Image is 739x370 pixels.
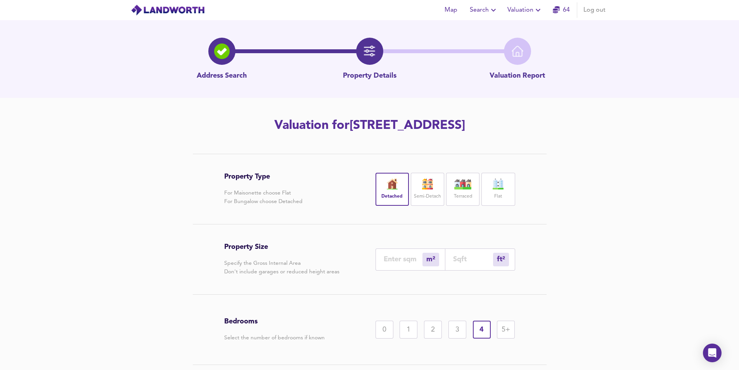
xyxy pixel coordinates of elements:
div: Detached [376,173,409,206]
p: Specify the Gross Internal Area Don't include garages or reduced height areas [224,259,339,276]
div: 1 [400,321,417,339]
div: 5+ [497,321,515,339]
p: Select the number of bedrooms if known [224,334,325,342]
div: m² [493,253,509,266]
label: Semi-Detach [414,192,441,202]
img: house-icon [382,179,402,189]
label: Detached [381,192,403,202]
img: search-icon [214,43,230,59]
a: 64 [553,5,570,16]
button: Map [439,2,464,18]
h3: Property Type [224,172,303,181]
img: home-icon [512,45,523,57]
img: house-icon [453,179,472,189]
input: Sqft [453,255,493,263]
span: Search [470,5,498,16]
input: Enter sqm [384,255,422,263]
img: filter-icon [364,45,376,57]
div: Semi-Detach [411,173,444,206]
h2: Valuation for [STREET_ADDRESS] [150,117,589,134]
label: Flat [494,192,502,202]
div: 3 [448,321,466,339]
button: Search [467,2,501,18]
img: house-icon [418,179,437,189]
span: Valuation [507,5,543,16]
div: 4 [473,321,491,339]
span: Log out [583,5,606,16]
img: flat-icon [488,179,508,189]
p: Property Details [343,71,396,81]
span: Map [442,5,460,16]
label: Terraced [454,192,472,202]
button: 64 [549,2,574,18]
p: Address Search [197,71,247,81]
div: Open Intercom Messenger [703,344,722,362]
div: Flat [481,173,515,206]
p: Valuation Report [490,71,545,81]
div: Terraced [446,173,479,206]
div: 2 [424,321,442,339]
div: 0 [376,321,393,339]
button: Valuation [504,2,546,18]
button: Log out [580,2,609,18]
h3: Bedrooms [224,317,325,326]
h3: Property Size [224,243,339,251]
p: For Maisonette choose Flat For Bungalow choose Detached [224,189,303,206]
div: m² [422,253,439,266]
img: logo [131,4,205,16]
